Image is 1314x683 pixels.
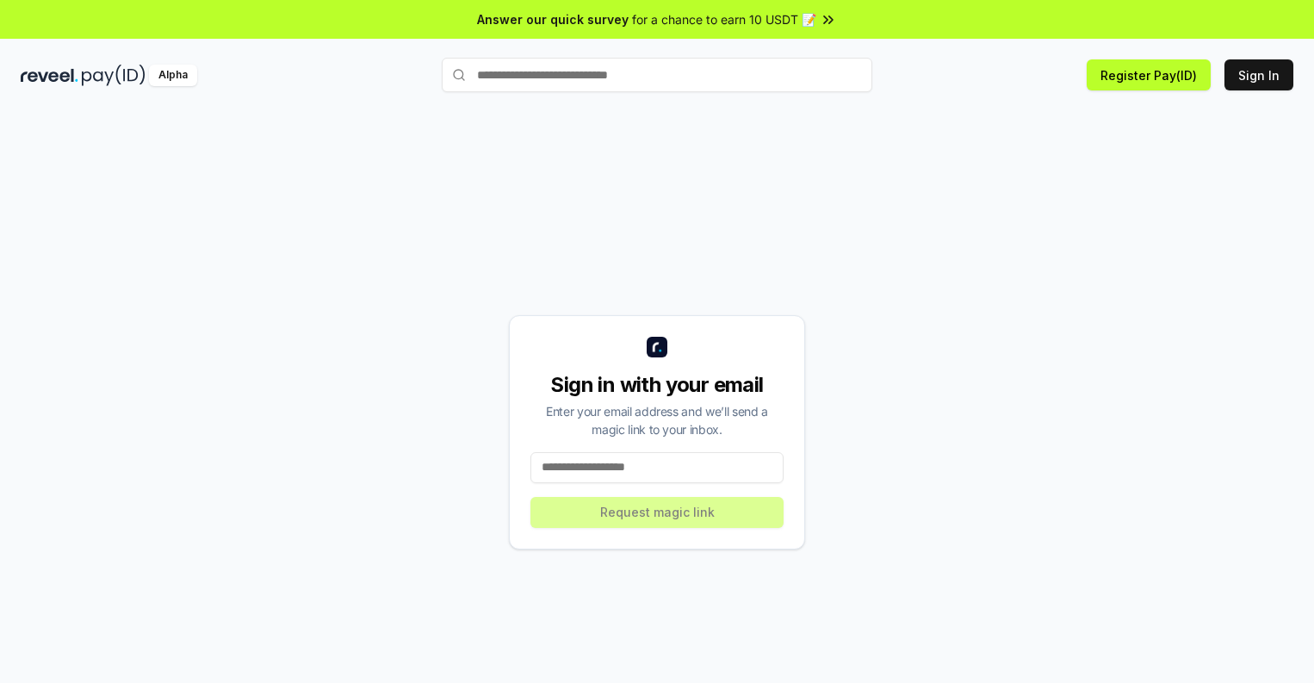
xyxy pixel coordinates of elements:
img: reveel_dark [21,65,78,86]
div: Alpha [149,65,197,86]
img: logo_small [647,337,667,357]
div: Sign in with your email [530,371,784,399]
span: Answer our quick survey [477,10,629,28]
span: for a chance to earn 10 USDT 📝 [632,10,816,28]
img: pay_id [82,65,146,86]
div: Enter your email address and we’ll send a magic link to your inbox. [530,402,784,438]
button: Sign In [1224,59,1293,90]
button: Register Pay(ID) [1087,59,1211,90]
